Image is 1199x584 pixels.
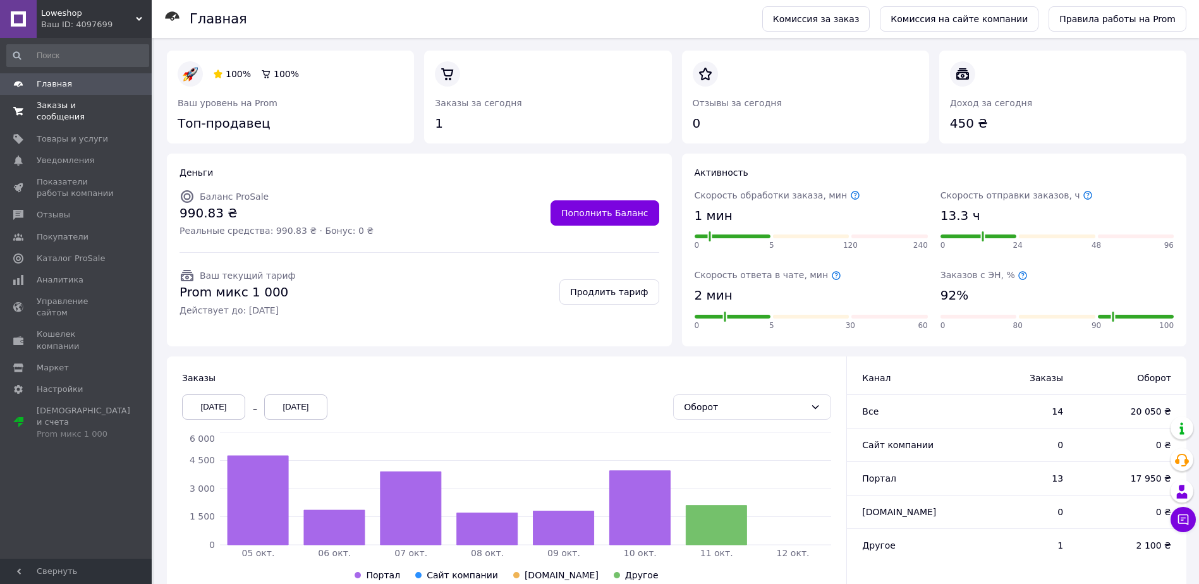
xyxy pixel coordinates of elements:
[695,270,841,280] span: Скорость ответа в чате, мин
[190,11,247,27] h1: Главная
[180,224,374,237] span: Реальные средства: 990.83 ₴ · Бонус: 0 ₴
[180,204,374,222] span: 990.83 ₴
[1013,240,1023,251] span: 24
[862,373,891,383] span: Канал
[37,155,94,166] span: Уведомления
[700,548,733,558] tspan: 11 окт.
[1049,6,1186,32] a: Правила работы на Prom
[862,406,879,417] span: Все
[1088,372,1171,384] span: Оборот
[975,472,1063,485] span: 13
[37,133,108,145] span: Товары и услуги
[209,540,215,550] tspan: 0
[695,240,700,251] span: 0
[880,6,1038,32] a: Комиссия на сайте компании
[471,548,504,558] tspan: 08 окт.
[41,19,152,30] div: Ваш ID: 4097699
[525,570,599,580] span: [DOMAIN_NAME]
[190,434,215,444] tspan: 6 000
[975,539,1063,552] span: 1
[1013,320,1023,331] span: 80
[769,320,774,331] span: 5
[180,167,213,178] span: Деньги
[318,548,351,558] tspan: 06 окт.
[1164,240,1174,251] span: 96
[182,394,245,420] div: [DATE]
[695,207,733,225] span: 1 мин
[190,484,215,494] tspan: 3 000
[559,279,659,305] a: Продлить тариф
[394,548,427,558] tspan: 07 окт.
[200,271,295,281] span: Ваш текущий тариф
[37,429,130,440] div: Prom микс 1 000
[37,296,117,319] span: Управление сайтом
[843,240,858,251] span: 120
[1088,472,1171,485] span: 17 950 ₴
[264,394,327,420] div: [DATE]
[37,274,83,286] span: Аналитика
[37,329,117,351] span: Кошелек компании
[769,240,774,251] span: 5
[200,192,269,202] span: Баланс ProSale
[37,384,83,395] span: Настройки
[918,320,927,331] span: 60
[6,44,149,67] input: Поиск
[37,100,117,123] span: Заказы и сообщения
[180,304,295,317] span: Действует до: [DATE]
[37,209,70,221] span: Отзывы
[37,253,105,264] span: Каталог ProSale
[940,207,980,225] span: 13.3 ч
[695,167,748,178] span: Активность
[1159,320,1174,331] span: 100
[940,270,1028,280] span: Заказов с ЭН, %
[862,440,934,450] span: Сайт компании
[862,507,936,517] span: [DOMAIN_NAME]
[695,286,733,305] span: 2 мин
[695,190,860,200] span: Скорость обработки заказа, мин
[975,506,1063,518] span: 0
[975,439,1063,451] span: 0
[37,78,72,90] span: Главная
[846,320,855,331] span: 30
[427,570,498,580] span: Сайт компании
[37,362,69,374] span: Маркет
[1088,405,1171,418] span: 20 050 ₴
[1088,506,1171,518] span: 0 ₴
[1092,240,1101,251] span: 48
[862,473,896,484] span: Портал
[190,455,215,465] tspan: 4 500
[37,176,117,199] span: Показатели работы компании
[180,283,295,301] span: Prom микс 1 000
[940,190,1093,200] span: Скорость отправки заказов, ч
[862,540,896,551] span: Другое
[274,69,299,79] span: 100%
[241,548,274,558] tspan: 05 окт.
[226,69,251,79] span: 100%
[695,320,700,331] span: 0
[41,8,136,19] span: Loweshop
[762,6,870,32] a: Комиссия за заказ
[777,548,810,558] tspan: 12 окт.
[366,570,400,580] span: Портал
[940,286,968,305] span: 92%
[190,511,215,521] tspan: 1 500
[1088,539,1171,552] span: 2 100 ₴
[940,240,946,251] span: 0
[551,200,659,226] a: Пополнить Баланс
[182,373,216,383] span: Заказы
[1171,507,1196,532] button: Чат с покупателем
[624,548,657,558] tspan: 10 окт.
[913,240,928,251] span: 240
[975,405,1063,418] span: 14
[975,372,1063,384] span: Заказы
[37,405,130,440] span: [DEMOGRAPHIC_DATA] и счета
[37,231,88,243] span: Покупатели
[684,400,805,414] div: Оборот
[547,548,580,558] tspan: 09 окт.
[1088,439,1171,451] span: 0 ₴
[940,320,946,331] span: 0
[1092,320,1101,331] span: 90
[625,570,659,580] span: Другое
